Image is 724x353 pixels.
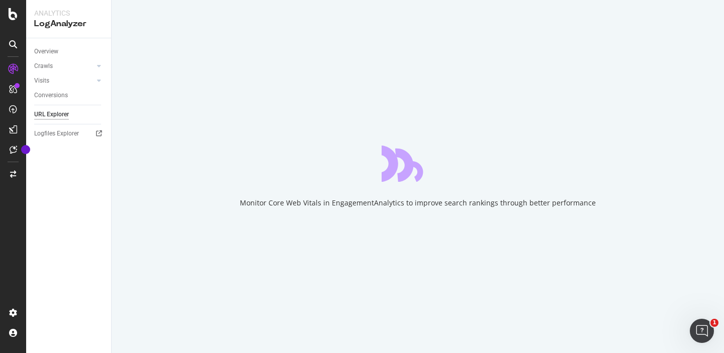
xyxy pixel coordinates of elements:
div: Visits [34,76,49,86]
a: Logfiles Explorer [34,128,104,139]
div: LogAnalyzer [34,18,103,30]
span: 1 [710,319,718,327]
div: Conversions [34,90,68,101]
div: Monitor Core Web Vitals in EngagementAnalytics to improve search rankings through better performance [240,198,596,208]
a: Overview [34,46,104,57]
div: Analytics [34,8,103,18]
div: Logfiles Explorer [34,128,79,139]
a: URL Explorer [34,109,104,120]
a: Crawls [34,61,94,72]
a: Conversions [34,90,104,101]
div: Tooltip anchor [21,145,30,154]
div: Crawls [34,61,53,72]
div: animation [382,146,454,182]
iframe: Intercom live chat [690,319,714,343]
a: Visits [34,76,94,86]
div: Overview [34,46,58,57]
div: URL Explorer [34,109,69,120]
